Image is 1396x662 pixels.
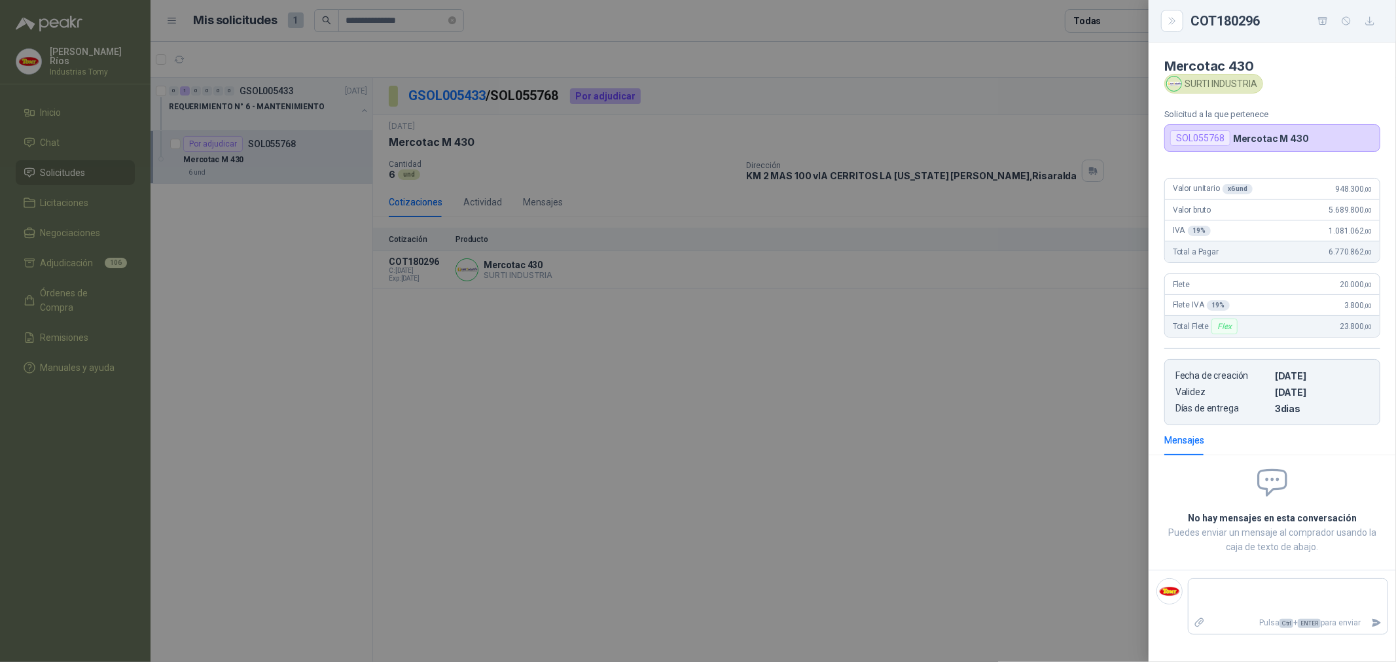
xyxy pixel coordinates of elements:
[1173,226,1211,236] span: IVA
[1344,301,1372,310] span: 3.800
[1164,74,1263,94] div: SURTI INDUSTRIA
[1173,184,1253,194] span: Valor unitario
[1364,302,1372,309] span: ,00
[1366,612,1387,635] button: Enviar
[1364,186,1372,193] span: ,00
[1329,226,1372,235] span: 1.081.062
[1275,403,1369,414] p: 3 dias
[1211,319,1237,334] div: Flex
[1340,280,1372,289] span: 20.000
[1164,433,1204,447] div: Mensajes
[1275,387,1369,398] p: [DATE]
[1364,207,1372,214] span: ,00
[1275,370,1369,381] p: [DATE]
[1340,322,1372,331] span: 23.800
[1364,228,1372,235] span: ,00
[1189,612,1211,635] label: Adjuntar archivos
[1175,370,1270,381] p: Fecha de creación
[1190,10,1380,31] div: COT180296
[1173,300,1230,311] span: Flete IVA
[1298,619,1321,628] span: ENTER
[1164,511,1380,525] h2: No hay mensajes en esta conversación
[1173,280,1190,289] span: Flete
[1233,133,1309,144] p: Mercotac M 430
[1329,205,1372,215] span: 5.689.800
[1164,58,1380,74] h4: Mercotac 430
[1207,300,1230,311] div: 19 %
[1211,612,1367,635] p: Pulsa + para enviar
[1173,205,1211,215] span: Valor bruto
[1223,184,1253,194] div: x 6 und
[1164,525,1380,554] p: Puedes enviar un mensaje al comprador usando la caja de texto de abajo.
[1364,281,1372,288] span: ,00
[1175,403,1270,414] p: Días de entrega
[1164,13,1180,29] button: Close
[1167,77,1181,91] img: Company Logo
[1164,109,1380,119] p: Solicitud a la que pertenece
[1280,619,1293,628] span: Ctrl
[1364,249,1372,256] span: ,00
[1173,319,1240,334] span: Total Flete
[1329,247,1372,256] span: 6.770.862
[1157,579,1182,604] img: Company Logo
[1364,323,1372,330] span: ,00
[1188,226,1211,236] div: 19 %
[1170,130,1230,146] div: SOL055768
[1335,184,1372,194] span: 948.300
[1175,387,1270,398] p: Validez
[1173,247,1219,256] span: Total a Pagar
